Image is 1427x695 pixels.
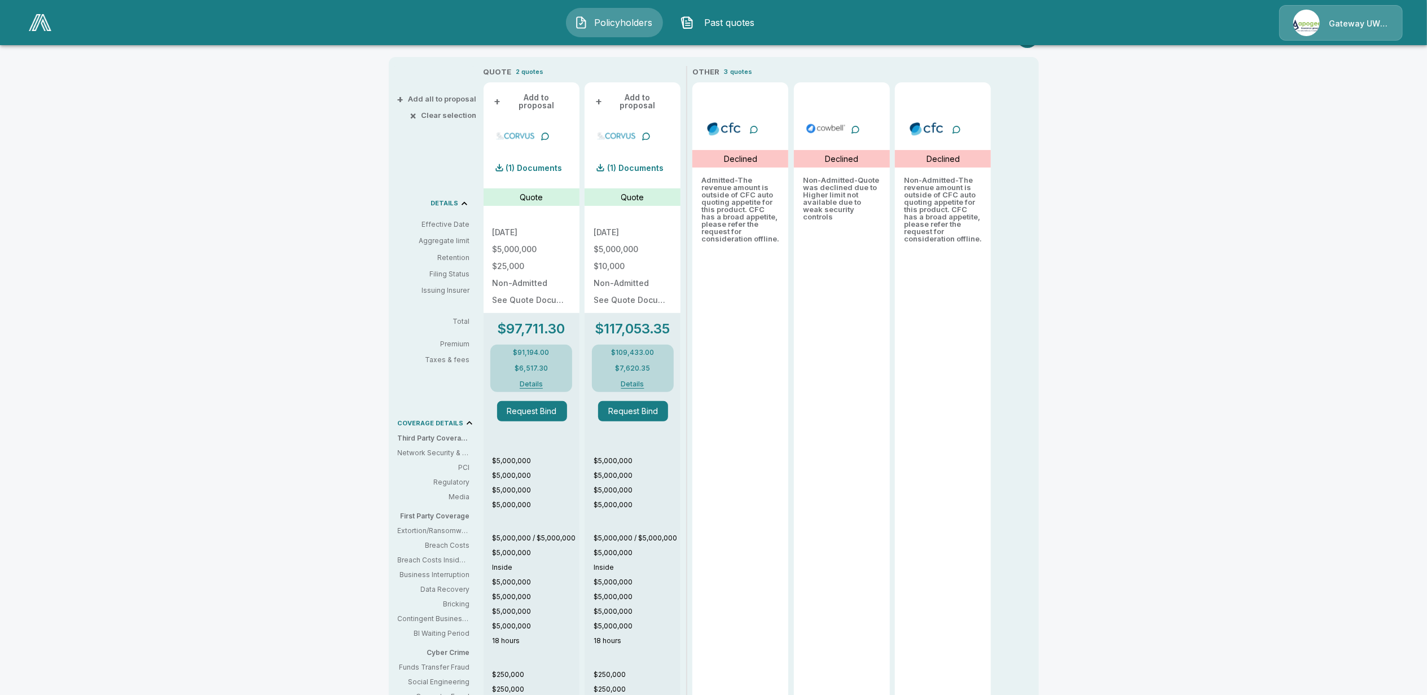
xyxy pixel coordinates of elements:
p: $5,000,000 [594,470,680,481]
p: $5,000,000 [594,577,680,587]
p: See Quote Document [594,296,671,304]
p: Total [398,318,479,325]
p: Contingent Business Interruption: Losses from an interruption in 3rd party computer services or s... [398,614,470,624]
p: Declined [927,153,960,165]
span: + [397,95,404,103]
span: Request Bind [598,401,676,421]
p: Quote [520,191,543,203]
span: + [494,98,501,105]
p: DETAILS [431,200,459,206]
img: cfccyber [906,120,947,137]
p: Data Recovery: The cost of recovering lost data [398,584,470,595]
p: 2 quotes [516,67,544,77]
p: $7,620.35 [615,365,650,372]
p: $5,000,000 [493,456,579,466]
p: Non-Admitted [594,279,671,287]
button: Request Bind [598,401,668,421]
p: Issuing Insurer [398,285,470,296]
p: $5,000,000 [493,592,579,602]
span: Policyholders [592,16,655,29]
button: Details [608,381,658,388]
p: $5,000,000 [493,621,579,631]
p: Aggregate limit [398,236,470,246]
p: $5,000,000 [594,245,671,253]
p: Cyber Crime [398,648,479,658]
p: Admitted - The revenue amount is outside of CFC auto quoting appetite for this product. CFC has a... [701,177,779,243]
p: (1) Documents [607,164,664,172]
p: $25,000 [493,262,570,270]
p: Network Security & Privacy Liability: Third party liability costs [398,448,470,458]
p: $5,000,000 [594,592,680,602]
p: $10,000 [594,262,671,270]
p: PCI: Covers fines or penalties imposed by banks or credit card companies [398,463,470,473]
p: $5,000,000 [594,500,680,510]
p: Media: When your content triggers legal action against you (e.g. - libel, plagiarism) [398,492,470,502]
p: Inside [493,562,579,573]
p: Taxes & fees [398,357,479,363]
span: Request Bind [497,401,575,421]
p: $5,000,000 [594,485,680,495]
p: $5,000,000 [493,470,579,481]
p: $6,517.30 [515,365,548,372]
p: Filing Status [398,269,470,279]
p: $250,000 [594,670,680,680]
p: $91,194.00 [513,349,550,356]
span: + [595,98,602,105]
p: Breach Costs: Covers breach costs from an attack [398,540,470,551]
p: $5,000,000 [493,500,579,510]
p: Regulatory: In case you're fined by regulators (e.g., for breaching consumer privacy) [398,477,470,487]
p: Premium [398,341,479,347]
p: 18 hours [493,636,579,646]
button: +Add to proposal [594,91,671,112]
p: $97,711.30 [498,322,565,336]
p: $250,000 [493,684,579,694]
p: Business Interruption: Covers lost profits incurred due to not operating [398,570,470,580]
img: AA Logo [29,14,51,31]
p: 3 [724,67,728,77]
p: quotes [730,67,752,77]
p: $250,000 [493,670,579,680]
p: $250,000 [594,684,680,694]
button: Request Bind [497,401,567,421]
p: 18 hours [594,636,680,646]
p: $109,433.00 [611,349,654,356]
span: Past quotes [699,16,761,29]
p: Quote [621,191,644,203]
p: $5,000,000 [594,621,680,631]
p: Breach Costs Inside/Outside: Will the breach costs erode the aggregate limit (inside) or are sepa... [398,555,470,565]
p: Retention [398,253,470,263]
p: $5,000,000 [594,606,680,617]
p: $5,000,000 [493,577,579,587]
p: See Quote Document [493,296,570,304]
p: COVERAGE DETAILS [398,420,464,426]
img: Past quotes Icon [680,16,694,29]
p: $5,000,000 / $5,000,000 [594,533,680,543]
p: (1) Documents [506,164,563,172]
p: OTHER [692,67,719,78]
button: +Add to proposal [493,91,570,112]
img: cowbellp250 [805,120,846,137]
p: Effective Date [398,219,470,230]
span: × [410,112,417,119]
p: Bricking: When computers and electronic hardware are damaged beyond repair [398,599,470,609]
p: $5,000,000 [493,606,579,617]
button: ×Clear selection [412,112,477,119]
p: Non-Admitted - The revenue amount is outside of CFC auto quoting appetite for this product. CFC h... [904,177,982,243]
img: corvuscybersurplus [495,127,536,144]
p: $5,000,000 [493,548,579,558]
button: +Add all to proposal [399,95,477,103]
p: $117,053.35 [595,322,670,336]
p: QUOTE [484,67,512,78]
p: Declined [825,153,858,165]
p: Non-Admitted - Quote was declined due to Higher limit not available due to weak security controls [803,177,881,221]
p: [DATE] [594,228,671,236]
p: Declined [724,153,757,165]
p: $5,000,000 [493,245,570,253]
button: Details [506,381,556,388]
p: BI Waiting Period: Minimum duration of business interruption before coverage starts [398,628,470,639]
p: First Party Coverage [398,511,479,521]
button: Past quotes IconPast quotes [672,8,769,37]
button: Policyholders IconPolicyholders [566,8,663,37]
